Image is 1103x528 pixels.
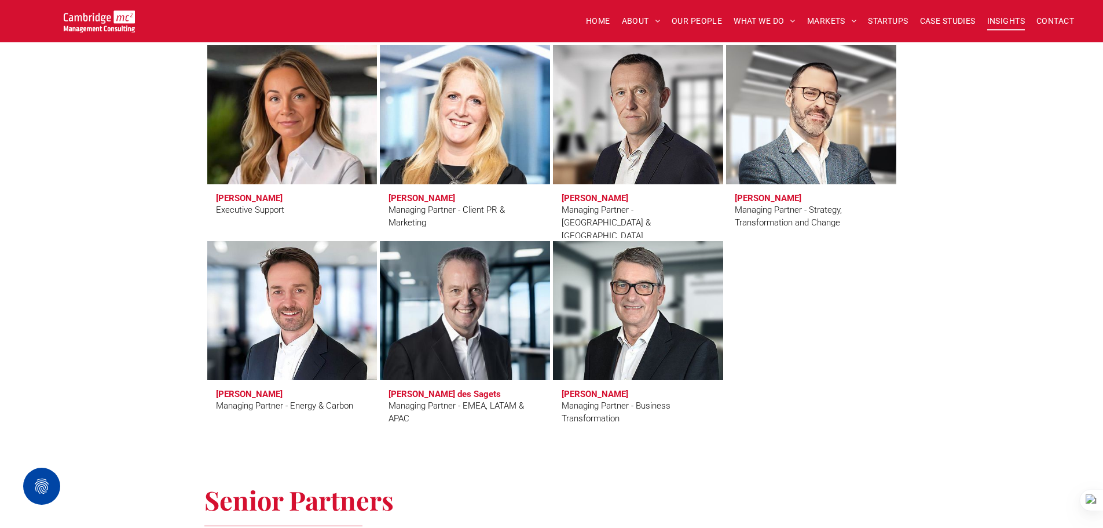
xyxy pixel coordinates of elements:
a: OUR PEOPLE [666,12,728,30]
a: Mauro Mortali | Managing Partner - Strategy | Cambridge Management Consulting [726,45,896,184]
a: CONTACT [1031,12,1080,30]
span: INSIGHTS [987,12,1025,30]
a: Charles Orsel Des Sagets | Managing Partner - EMEA [380,241,550,380]
a: HOME [580,12,616,30]
a: Faye Holland | Managing Partner - Client PR & Marketing [380,45,550,184]
a: CASE STUDIES [914,12,981,30]
h3: [PERSON_NAME] des Sagets [389,389,501,399]
div: Managing Partner - EMEA, LATAM & APAC [389,399,541,425]
h3: [PERSON_NAME] [216,193,283,203]
a: Jason Jennings | Managing Partner - UK & Ireland [553,45,723,184]
img: Go to Homepage [64,10,135,32]
a: Your Business Transformed | Cambridge Management Consulting [64,12,135,24]
h3: [PERSON_NAME] [562,389,628,399]
div: Managing Partner - [GEOGRAPHIC_DATA] & [GEOGRAPHIC_DATA] [562,203,714,243]
div: Managing Partner - Business Transformation [562,399,714,425]
a: ABOUT [616,12,666,30]
a: STARTUPS [862,12,914,30]
div: Managing Partner - Energy & Carbon [216,399,353,413]
h3: [PERSON_NAME] [735,193,801,203]
a: INSIGHTS [981,12,1031,30]
a: Jeff Owen | Managing Partner - Business Transformation [553,241,723,380]
h3: [PERSON_NAME] [562,193,628,203]
a: Pete Nisbet | Managing Partner - Energy & Carbon [207,241,378,380]
div: Managing Partner - Client PR & Marketing [389,203,541,230]
div: Executive Support [216,203,284,217]
a: WHAT WE DO [728,12,801,30]
a: MARKETS [801,12,862,30]
h3: [PERSON_NAME] [216,389,283,399]
a: Kate Hancock | Executive Support | Cambridge Management Consulting [207,45,378,184]
span: Senior Partners [204,482,394,517]
div: Managing Partner - Strategy, Transformation and Change [735,203,888,230]
h3: [PERSON_NAME] [389,193,455,203]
